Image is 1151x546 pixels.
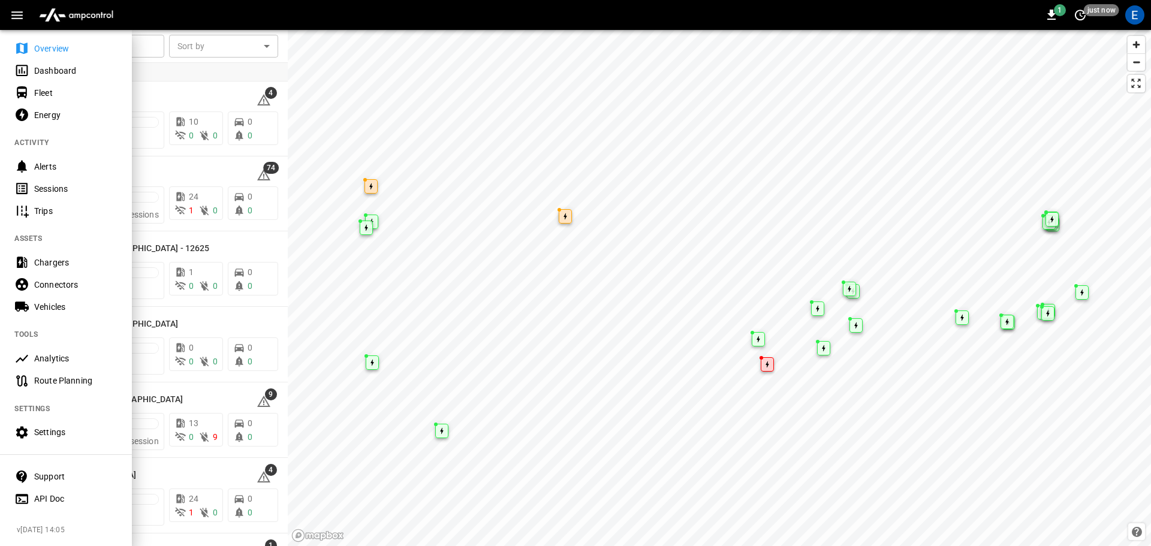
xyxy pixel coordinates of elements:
[34,257,117,269] div: Chargers
[1125,5,1144,25] div: profile-icon
[1054,4,1066,16] span: 1
[34,279,117,291] div: Connectors
[34,205,117,217] div: Trips
[17,524,122,536] span: v [DATE] 14:05
[1084,4,1119,16] span: just now
[34,109,117,121] div: Energy
[34,426,117,438] div: Settings
[34,493,117,505] div: API Doc
[1071,5,1090,25] button: set refresh interval
[34,43,117,55] div: Overview
[34,87,117,99] div: Fleet
[34,375,117,387] div: Route Planning
[34,183,117,195] div: Sessions
[34,65,117,77] div: Dashboard
[34,161,117,173] div: Alerts
[34,352,117,364] div: Analytics
[34,470,117,482] div: Support
[34,301,117,313] div: Vehicles
[34,4,118,26] img: ampcontrol.io logo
